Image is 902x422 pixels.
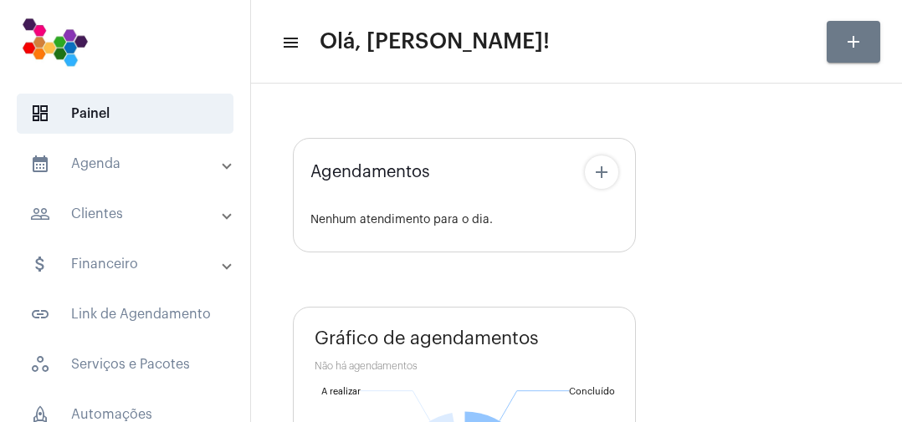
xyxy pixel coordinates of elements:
[320,28,550,55] span: Olá, [PERSON_NAME]!
[17,94,233,134] span: Painel
[310,163,430,181] span: Agendamentos
[17,344,233,384] span: Serviços e Pacotes
[569,387,615,396] text: Concluído
[30,354,50,374] span: sidenav icon
[17,294,233,334] span: Link de Agendamento
[321,387,361,396] text: A realizar
[13,8,96,75] img: 7bf4c2a9-cb5a-6366-d80e-59e5d4b2024a.png
[281,33,298,53] mat-icon: sidenav icon
[30,104,50,124] span: sidenav icon
[30,304,50,324] mat-icon: sidenav icon
[315,328,539,348] span: Gráfico de agendamentos
[30,204,50,224] mat-icon: sidenav icon
[310,214,618,226] div: Nenhum atendimento para o dia.
[10,244,250,284] mat-expansion-panel-header: sidenav iconFinanceiro
[10,194,250,234] mat-expansion-panel-header: sidenav iconClientes
[30,204,223,224] mat-panel-title: Clientes
[30,154,223,174] mat-panel-title: Agenda
[843,32,864,52] mat-icon: add
[592,162,612,182] mat-icon: add
[30,254,223,274] mat-panel-title: Financeiro
[10,144,250,184] mat-expansion-panel-header: sidenav iconAgenda
[30,254,50,274] mat-icon: sidenav icon
[30,154,50,174] mat-icon: sidenav icon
